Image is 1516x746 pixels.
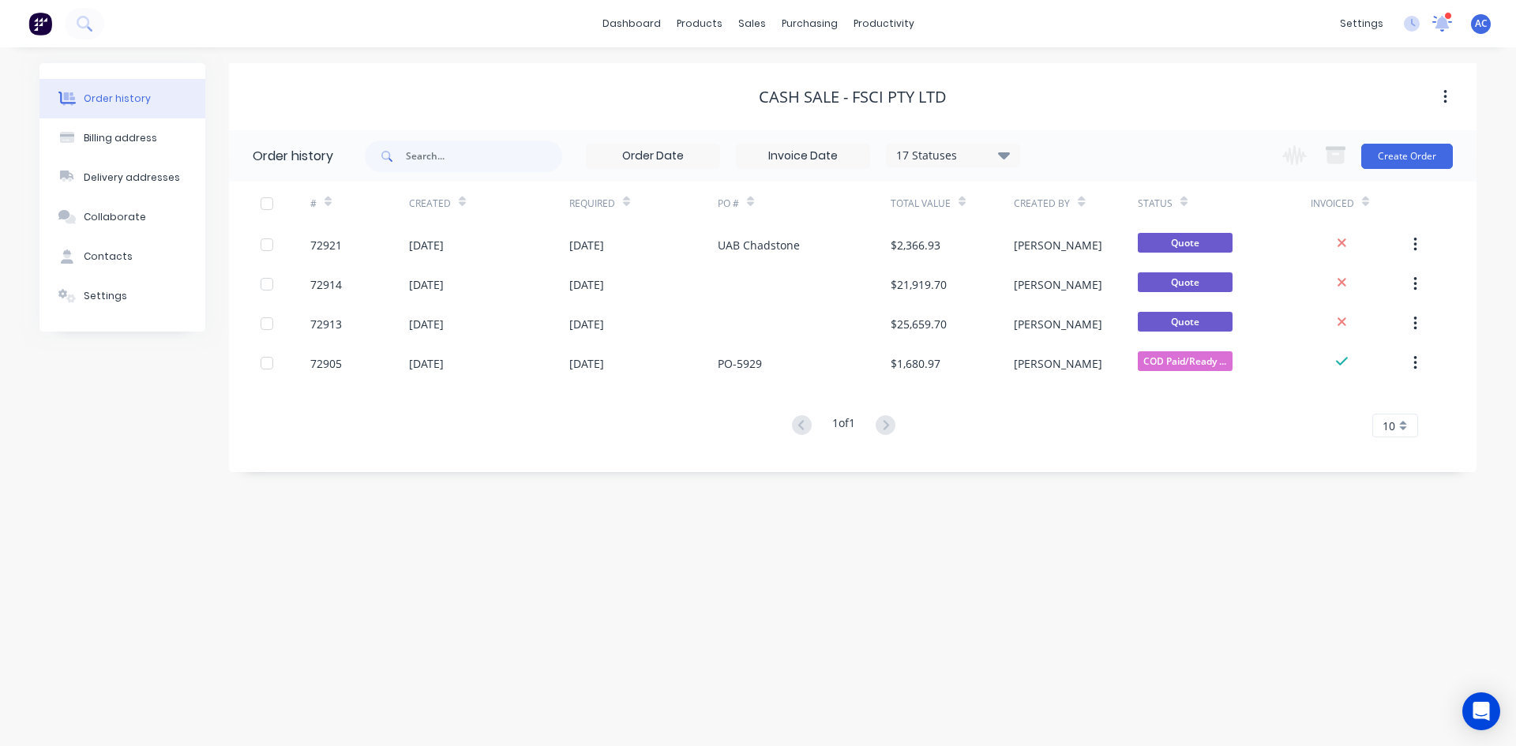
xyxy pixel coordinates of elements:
[759,88,947,107] div: Cash Sale - FSCI Pty Ltd
[774,12,846,36] div: purchasing
[569,237,604,253] div: [DATE]
[253,147,333,166] div: Order history
[310,182,409,225] div: #
[310,237,342,253] div: 72921
[39,158,205,197] button: Delivery addresses
[1383,418,1395,434] span: 10
[409,237,444,253] div: [DATE]
[1138,312,1233,332] span: Quote
[84,249,133,264] div: Contacts
[1138,351,1233,371] span: COD Paid/Ready ...
[569,197,615,211] div: Required
[1361,144,1453,169] button: Create Order
[1014,355,1102,372] div: [PERSON_NAME]
[310,276,342,293] div: 72914
[891,355,940,372] div: $1,680.97
[1014,182,1137,225] div: Created By
[569,276,604,293] div: [DATE]
[39,276,205,316] button: Settings
[730,12,774,36] div: sales
[1138,272,1233,292] span: Quote
[406,141,562,172] input: Search...
[587,144,719,168] input: Order Date
[409,355,444,372] div: [DATE]
[737,144,869,168] input: Invoice Date
[718,197,739,211] div: PO #
[1014,316,1102,332] div: [PERSON_NAME]
[891,276,947,293] div: $21,919.70
[310,197,317,211] div: #
[891,237,940,253] div: $2,366.93
[409,276,444,293] div: [DATE]
[39,197,205,237] button: Collaborate
[84,171,180,185] div: Delivery addresses
[84,210,146,224] div: Collaborate
[1475,17,1488,31] span: AC
[1014,197,1070,211] div: Created By
[310,316,342,332] div: 72913
[569,182,718,225] div: Required
[891,316,947,332] div: $25,659.70
[595,12,669,36] a: dashboard
[1014,276,1102,293] div: [PERSON_NAME]
[409,316,444,332] div: [DATE]
[718,237,800,253] div: UAB Chadstone
[84,289,127,303] div: Settings
[569,316,604,332] div: [DATE]
[1138,182,1311,225] div: Status
[1311,182,1409,225] div: Invoiced
[569,355,604,372] div: [DATE]
[1462,692,1500,730] div: Open Intercom Messenger
[887,147,1019,164] div: 17 Statuses
[718,182,891,225] div: PO #
[1311,197,1354,211] div: Invoiced
[832,414,855,437] div: 1 of 1
[669,12,730,36] div: products
[84,92,151,106] div: Order history
[846,12,922,36] div: productivity
[1332,12,1391,36] div: settings
[891,197,951,211] div: Total Value
[84,131,157,145] div: Billing address
[39,118,205,158] button: Billing address
[409,197,451,211] div: Created
[39,79,205,118] button: Order history
[718,355,762,372] div: PO-5929
[1138,233,1233,253] span: Quote
[28,12,52,36] img: Factory
[409,182,569,225] div: Created
[39,237,205,276] button: Contacts
[1014,237,1102,253] div: [PERSON_NAME]
[1138,197,1173,211] div: Status
[891,182,1014,225] div: Total Value
[310,355,342,372] div: 72905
